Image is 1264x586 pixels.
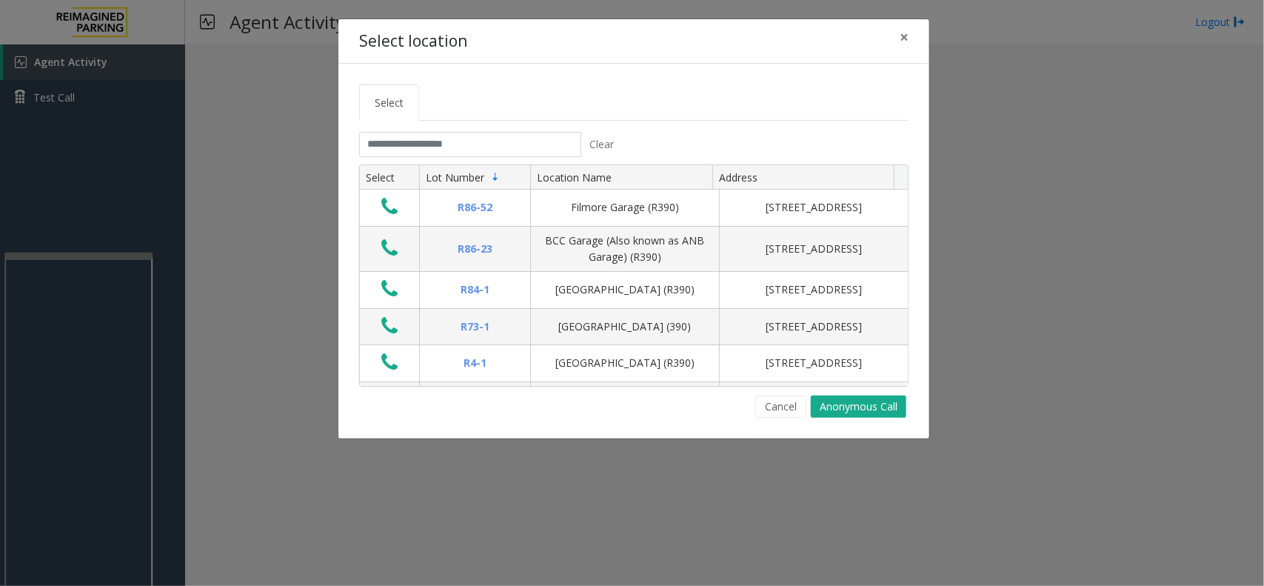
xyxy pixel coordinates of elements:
[729,282,899,298] div: [STREET_ADDRESS]
[540,282,710,298] div: [GEOGRAPHIC_DATA] (R390)
[537,170,612,184] span: Location Name
[429,355,521,371] div: R4-1
[429,282,521,298] div: R84-1
[729,199,899,216] div: [STREET_ADDRESS]
[900,27,909,47] span: ×
[811,396,906,418] button: Anonymous Call
[429,241,521,257] div: R86-23
[729,355,899,371] div: [STREET_ADDRESS]
[360,165,419,190] th: Select
[719,170,758,184] span: Address
[375,96,404,110] span: Select
[429,199,521,216] div: R86-52
[359,84,909,121] ul: Tabs
[360,165,908,386] div: Data table
[581,132,623,157] button: Clear
[755,396,806,418] button: Cancel
[540,233,710,266] div: BCC Garage (Also known as ANB Garage) (R390)
[540,355,710,371] div: [GEOGRAPHIC_DATA] (R390)
[889,19,919,56] button: Close
[426,170,484,184] span: Lot Number
[540,319,710,335] div: [GEOGRAPHIC_DATA] (390)
[359,30,467,53] h4: Select location
[429,319,521,335] div: R73-1
[729,241,899,257] div: [STREET_ADDRESS]
[489,171,501,183] span: Sortable
[540,199,710,216] div: Filmore Garage (R390)
[729,319,899,335] div: [STREET_ADDRESS]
